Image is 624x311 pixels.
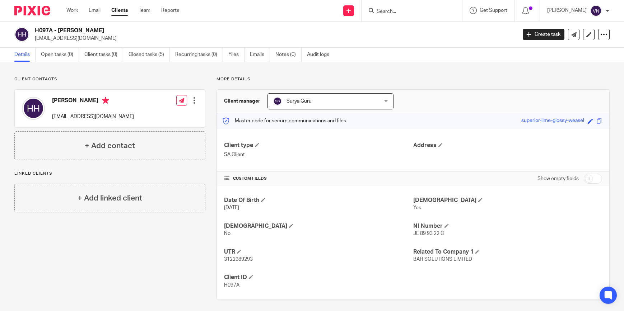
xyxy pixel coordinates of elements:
h4: Client type [224,142,413,149]
h4: + Add linked client [78,193,142,204]
a: Files [228,48,245,62]
a: Email [89,7,101,14]
h4: [DEMOGRAPHIC_DATA] [224,222,413,230]
span: [DATE] [224,205,239,210]
span: Surya Guru [287,99,312,104]
p: Master code for secure communications and files [222,117,346,124]
img: svg%3E [22,97,45,120]
a: Closed tasks (5) [129,48,170,62]
label: Show empty fields [537,175,579,182]
a: Recurring tasks (0) [175,48,223,62]
span: JE 89 93 22 C [413,231,444,236]
p: SA Client [224,151,413,158]
a: Emails [250,48,270,62]
p: Client contacts [14,76,205,82]
a: Create task [523,29,564,40]
a: Work [66,7,78,14]
a: Team [139,7,150,14]
h4: Date Of Birth [224,197,413,204]
p: [PERSON_NAME] [547,7,587,14]
a: Client tasks (0) [84,48,123,62]
img: svg%3E [14,27,29,42]
span: H097A [224,283,239,288]
h4: NI Number [413,222,602,230]
a: Reports [161,7,179,14]
a: Audit logs [307,48,335,62]
h2: H097A - [PERSON_NAME] [35,27,416,34]
h4: [DEMOGRAPHIC_DATA] [413,197,602,204]
p: [EMAIL_ADDRESS][DOMAIN_NAME] [52,113,134,120]
span: Get Support [480,8,507,13]
input: Search [376,9,441,15]
img: svg%3E [273,97,282,105]
h4: CUSTOM FIELDS [224,176,413,182]
a: Clients [111,7,128,14]
p: Linked clients [14,171,205,176]
img: svg%3E [590,5,602,17]
h3: Client manager [224,98,260,105]
a: Notes (0) [275,48,302,62]
img: Pixie [14,6,50,15]
h4: UTR [224,248,413,256]
i: Primary [102,97,109,104]
h4: Address [413,142,602,149]
div: superior-lime-glossy-weasel [521,117,584,125]
span: No [224,231,230,236]
p: [EMAIL_ADDRESS][DOMAIN_NAME] [35,35,512,42]
span: 3122989293 [224,257,253,262]
h4: [PERSON_NAME] [52,97,134,106]
h4: + Add contact [85,140,135,151]
span: BAH SOLUTIONS LIMITED [413,257,472,262]
h4: Client ID [224,274,413,281]
h4: Related To Company 1 [413,248,602,256]
a: Details [14,48,36,62]
a: Open tasks (0) [41,48,79,62]
span: Yes [413,205,421,210]
p: More details [216,76,610,82]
